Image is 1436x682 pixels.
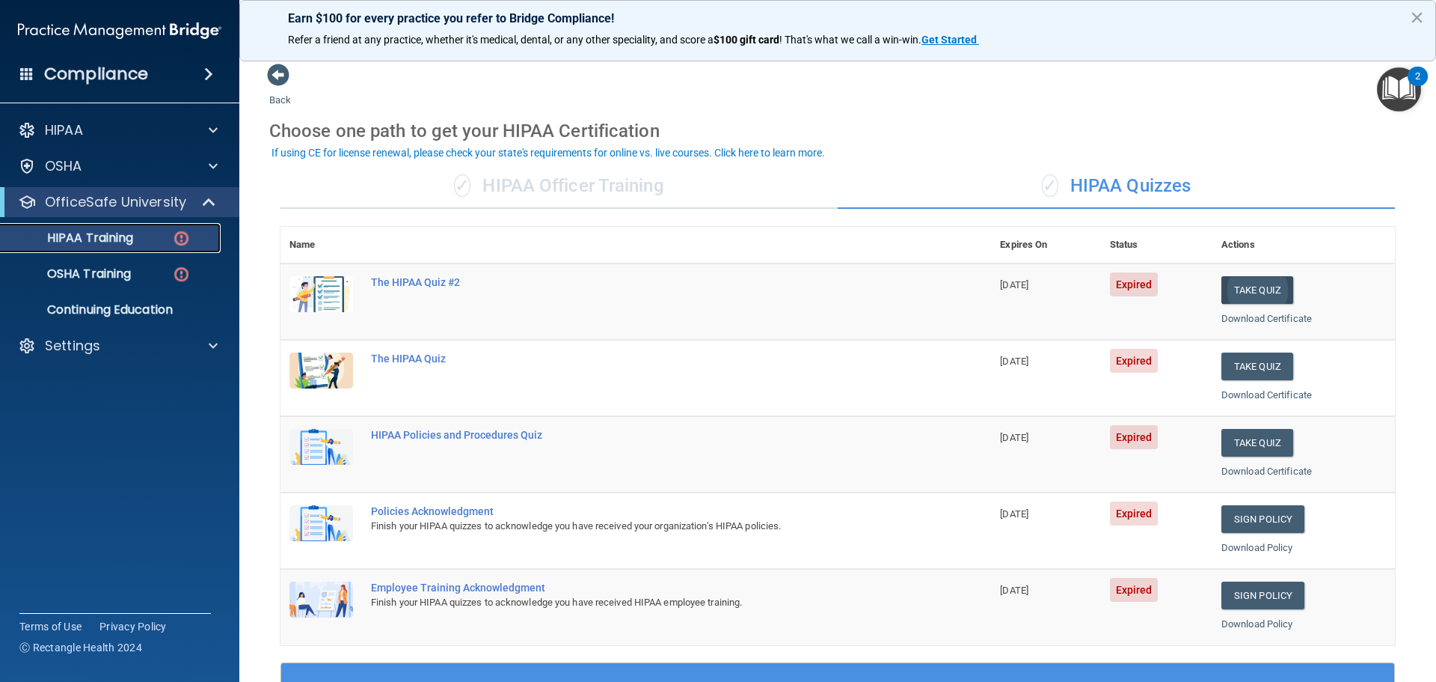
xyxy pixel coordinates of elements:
[1377,67,1421,112] button: Open Resource Center, 2 new notifications
[18,121,218,139] a: HIPAA
[921,34,977,46] strong: Get Started
[45,157,82,175] p: OSHA
[838,164,1395,209] div: HIPAA Quizzes
[1221,276,1293,304] button: Take Quiz
[1410,5,1424,29] button: Close
[1221,353,1293,380] button: Take Quiz
[1221,429,1293,457] button: Take Quiz
[18,193,217,211] a: OfficeSafe University
[1110,273,1159,296] span: Expired
[371,582,916,594] div: Employee Training Acknowledgment
[45,193,186,211] p: OfficeSafe University
[1415,76,1420,96] div: 2
[779,34,921,46] span: ! That's what we call a win-win.
[1000,279,1028,290] span: [DATE]
[371,505,916,517] div: Policies Acknowledgment
[1221,466,1312,477] a: Download Certificate
[99,619,167,634] a: Privacy Policy
[1221,505,1304,533] a: Sign Policy
[280,227,362,264] th: Name
[45,121,83,139] p: HIPAA
[991,227,1100,264] th: Expires On
[454,174,470,197] span: ✓
[269,76,291,106] a: Back
[10,231,133,246] p: HIPAA Training
[371,276,916,288] div: The HIPAA Quiz #2
[1177,576,1418,636] iframe: Drift Widget Chat Controller
[1221,542,1293,553] a: Download Policy
[280,164,838,209] div: HIPAA Officer Training
[1000,585,1028,596] span: [DATE]
[172,229,191,248] img: danger-circle.6113f641.png
[921,34,979,46] a: Get Started
[18,157,218,175] a: OSHA
[1101,227,1212,264] th: Status
[1110,349,1159,373] span: Expired
[1110,502,1159,526] span: Expired
[371,594,916,612] div: Finish your HIPAA quizzes to acknowledge you have received HIPAA employee training.
[172,265,191,284] img: danger-circle.6113f641.png
[371,429,916,441] div: HIPAA Policies and Procedures Quiz
[1000,508,1028,520] span: [DATE]
[288,34,714,46] span: Refer a friend at any practice, whether it's medical, dental, or any other speciality, and score a
[714,34,779,46] strong: $100 gift card
[288,11,1387,25] p: Earn $100 for every practice you refer to Bridge Compliance!
[1221,389,1312,401] a: Download Certificate
[371,353,916,365] div: The HIPAA Quiz
[1221,313,1312,324] a: Download Certificate
[45,337,100,355] p: Settings
[1110,425,1159,449] span: Expired
[271,147,825,158] div: If using CE for license renewal, please check your state's requirements for online vs. live cours...
[1000,432,1028,443] span: [DATE]
[44,64,148,85] h4: Compliance
[269,145,827,160] button: If using CE for license renewal, please check your state's requirements for online vs. live cours...
[1042,174,1058,197] span: ✓
[10,267,131,281] p: OSHA Training
[1000,356,1028,367] span: [DATE]
[1212,227,1395,264] th: Actions
[18,16,221,46] img: PMB logo
[18,337,218,355] a: Settings
[1110,578,1159,602] span: Expired
[19,619,82,634] a: Terms of Use
[19,640,142,655] span: Ⓒ Rectangle Health 2024
[269,109,1406,153] div: Choose one path to get your HIPAA Certification
[10,302,214,317] p: Continuing Education
[371,517,916,535] div: Finish your HIPAA quizzes to acknowledge you have received your organization’s HIPAA policies.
